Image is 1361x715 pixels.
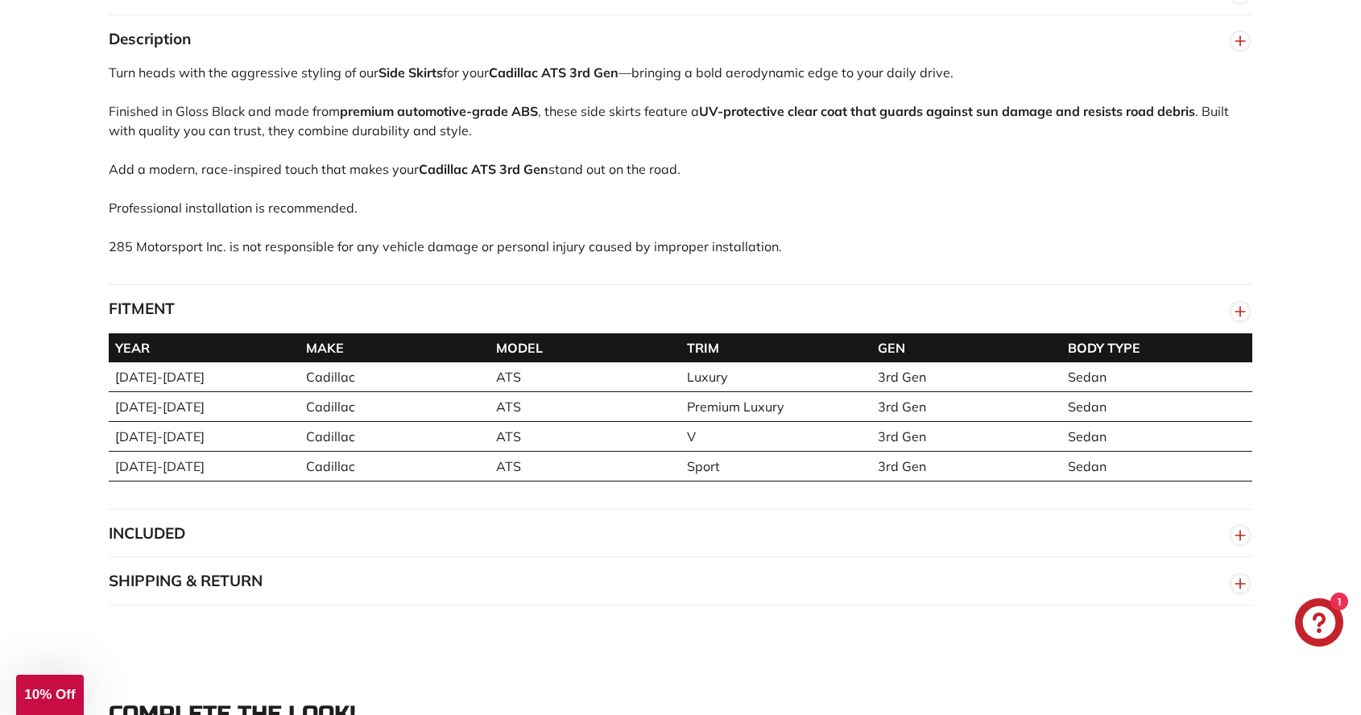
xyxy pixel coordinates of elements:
[871,421,1062,451] td: 3rd Gen
[1061,333,1252,362] th: BODY TYPE
[699,103,1195,119] strong: UV-protective clear coat that guards against sun damage and resists road debris
[490,333,680,362] th: MODEL
[490,451,680,481] td: ATS
[109,285,1252,333] button: FITMENT
[489,64,618,81] strong: Cadillac ATS 3rd Gen
[871,333,1062,362] th: GEN
[300,362,490,392] td: Cadillac
[1290,598,1348,651] inbox-online-store-chat: Shopify online store chat
[490,391,680,421] td: ATS
[1061,451,1252,481] td: Sedan
[300,421,490,451] td: Cadillac
[340,103,538,119] strong: premium automotive-grade ABS
[1061,421,1252,451] td: Sedan
[680,451,871,481] td: Sport
[680,333,871,362] th: TRIM
[300,391,490,421] td: Cadillac
[109,362,300,392] td: [DATE]-[DATE]
[24,687,75,702] span: 10% Off
[109,63,1252,284] div: Turn heads with the aggressive styling of our for your —bringing a bold aerodynamic edge to your ...
[109,421,300,451] td: [DATE]-[DATE]
[109,15,1252,64] button: Description
[871,451,1062,481] td: 3rd Gen
[680,421,871,451] td: V
[871,362,1062,392] td: 3rd Gen
[379,64,443,81] strong: Side Skirts
[109,557,1252,605] button: SHIPPING & RETURN
[300,451,490,481] td: Cadillac
[419,161,548,177] strong: Cadillac ATS 3rd Gen
[109,510,1252,558] button: INCLUDED
[16,675,84,715] div: 10% Off
[1061,362,1252,392] td: Sedan
[109,451,300,481] td: [DATE]-[DATE]
[871,391,1062,421] td: 3rd Gen
[109,333,300,362] th: YEAR
[490,421,680,451] td: ATS
[1061,391,1252,421] td: Sedan
[300,333,490,362] th: MAKE
[680,391,871,421] td: Premium Luxury
[109,391,300,421] td: [DATE]-[DATE]
[490,362,680,392] td: ATS
[680,362,871,392] td: Luxury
